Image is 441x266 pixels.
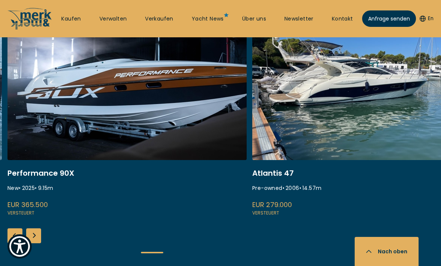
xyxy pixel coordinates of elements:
[355,237,419,266] button: Nach oben
[61,15,81,23] a: Kaufen
[420,15,434,22] button: En
[332,15,353,23] a: Kontakt
[7,228,22,243] div: Previous slide
[192,15,224,23] a: Yacht News
[242,15,266,23] a: Über uns
[362,10,416,27] a: Anfrage senden
[284,15,314,23] a: Newsletter
[26,228,41,243] div: Next slide
[368,15,410,23] span: Anfrage senden
[7,234,32,259] button: Show Accessibility Preferences
[145,15,173,23] a: Verkaufen
[99,15,127,23] a: Verwalten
